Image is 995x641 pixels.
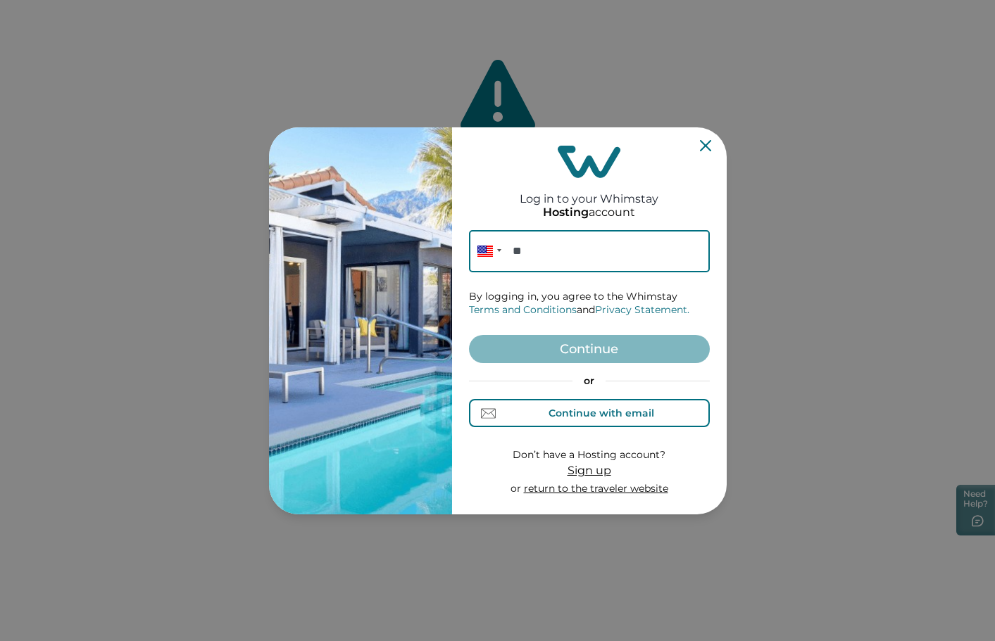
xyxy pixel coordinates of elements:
p: account [543,205,635,220]
button: Close [700,140,711,151]
div: Continue with email [549,407,654,419]
a: Terms and Conditions [469,303,577,316]
p: Don’t have a Hosting account? [511,448,668,462]
a: return to the traveler website [524,482,668,495]
div: United States: + 1 [469,230,506,272]
button: Continue with email [469,399,710,427]
p: By logging in, you agree to the Whimstay and [469,290,710,317]
span: Sign up [568,464,611,477]
img: login-logo [558,146,621,178]
p: Hosting [543,205,589,220]
h2: Log in to your Whimstay [520,178,658,205]
p: or [511,482,668,496]
p: or [469,374,710,388]
button: Continue [469,335,710,363]
img: auth-banner [269,127,452,514]
a: Privacy Statement. [595,303,689,316]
